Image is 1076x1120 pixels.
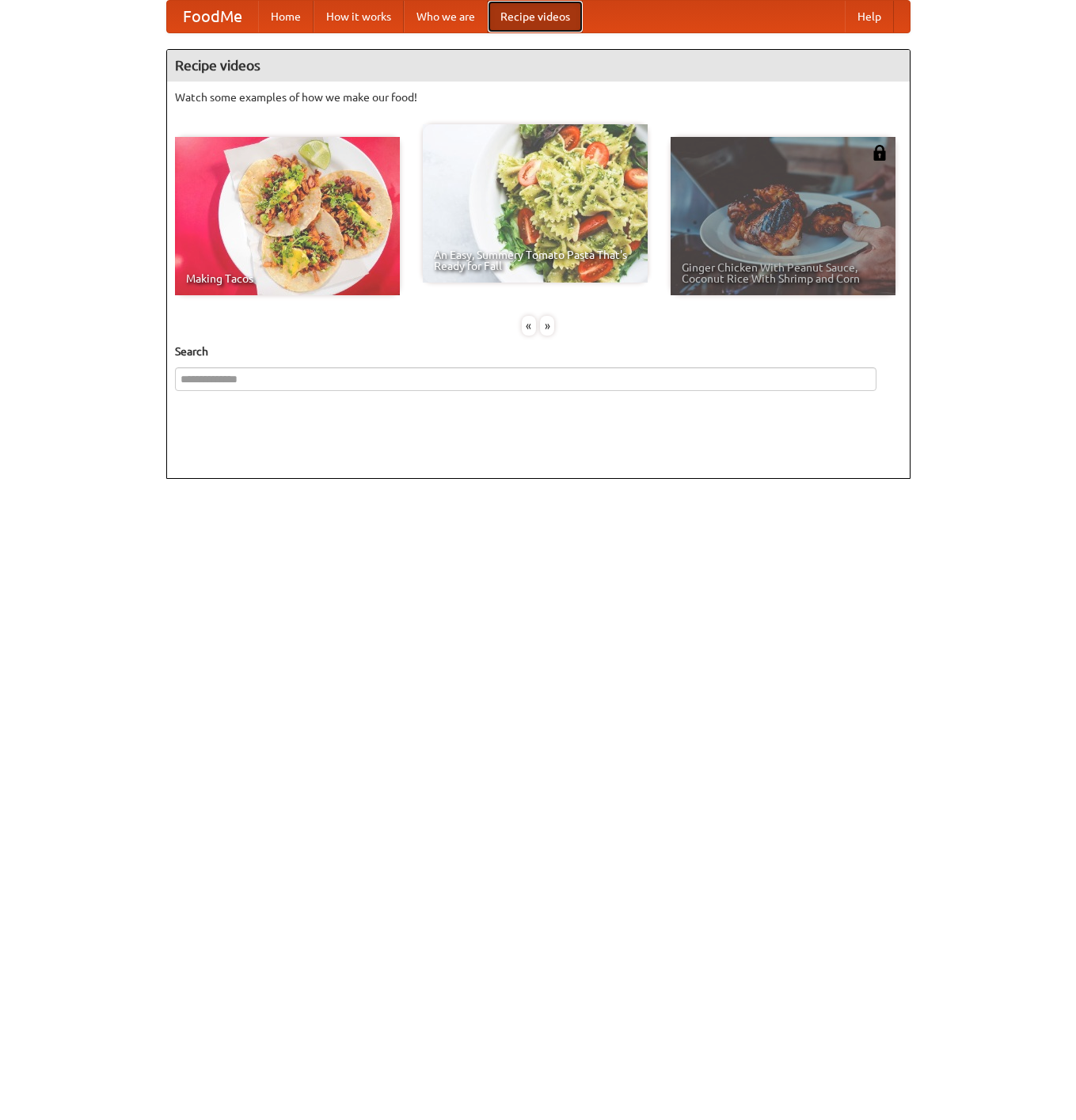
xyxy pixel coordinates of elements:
a: How it works [314,1,404,32]
a: Making Tacos [175,137,400,295]
div: « [522,316,536,336]
p: Watch some examples of how we make our food! [175,89,902,105]
div: » [540,316,554,336]
a: Home [258,1,314,32]
a: Help [845,1,894,32]
h5: Search [175,344,902,359]
h4: Recipe videos [167,50,910,82]
span: An Easy, Summery Tomato Pasta That's Ready for Fall [434,249,637,271]
img: 483408.png [872,145,888,161]
a: Who we are [404,1,488,32]
a: An Easy, Summery Tomato Pasta That's Ready for Fall [423,124,648,283]
a: Recipe videos [488,1,583,32]
a: FoodMe [167,1,258,32]
span: Making Tacos [186,273,389,284]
